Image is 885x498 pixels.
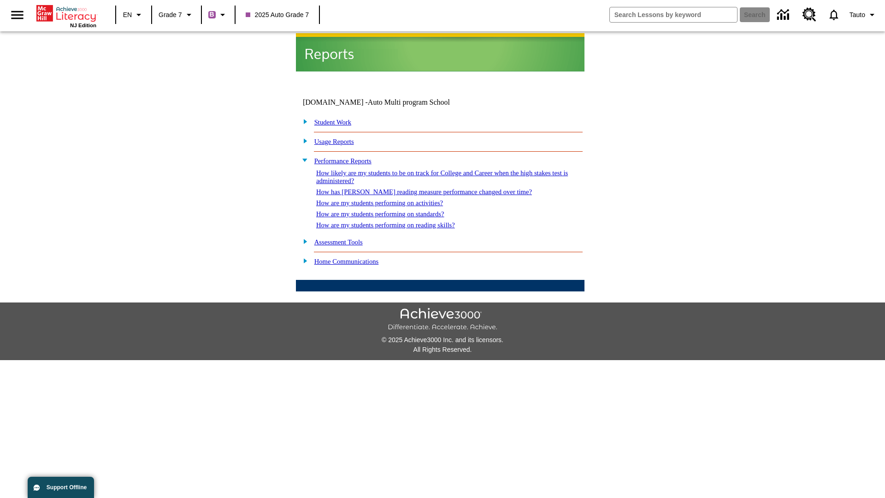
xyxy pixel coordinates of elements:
[846,6,881,23] button: Profile/Settings
[772,2,797,28] a: Data Center
[70,23,96,28] span: NJ Edition
[4,1,31,29] button: Open side menu
[28,477,94,498] button: Support Offline
[316,199,443,207] a: How are my students performing on activities?
[298,156,308,164] img: minus.gif
[316,169,568,184] a: How likely are my students to be on track for College and Career when the high stakes test is adm...
[36,3,96,28] div: Home
[210,9,214,20] span: B
[388,308,497,332] img: Achieve3000 Differentiate Accelerate Achieve
[298,237,308,245] img: plus.gif
[314,157,372,165] a: Performance Reports
[155,6,198,23] button: Grade: Grade 7, Select a grade
[298,117,308,125] img: plus.gif
[797,2,822,27] a: Resource Center, Will open in new tab
[298,256,308,265] img: plus.gif
[296,33,584,71] img: header
[159,10,182,20] span: Grade 7
[123,10,132,20] span: EN
[314,238,363,246] a: Assessment Tools
[314,258,379,265] a: Home Communications
[314,138,354,145] a: Usage Reports
[314,119,351,126] a: Student Work
[368,98,450,106] nobr: Auto Multi program School
[316,221,455,229] a: How are my students performing on reading skills?
[316,188,532,196] a: How has [PERSON_NAME] reading measure performance changed over time?
[119,6,148,23] button: Language: EN, Select a language
[822,3,846,27] a: Notifications
[246,10,309,20] span: 2025 Auto Grade 7
[610,7,737,22] input: search field
[205,6,232,23] button: Boost Class color is purple. Change class color
[303,98,472,107] td: [DOMAIN_NAME] -
[850,10,865,20] span: Tauto
[316,210,444,218] a: How are my students performing on standards?
[47,484,87,491] span: Support Offline
[298,136,308,145] img: plus.gif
